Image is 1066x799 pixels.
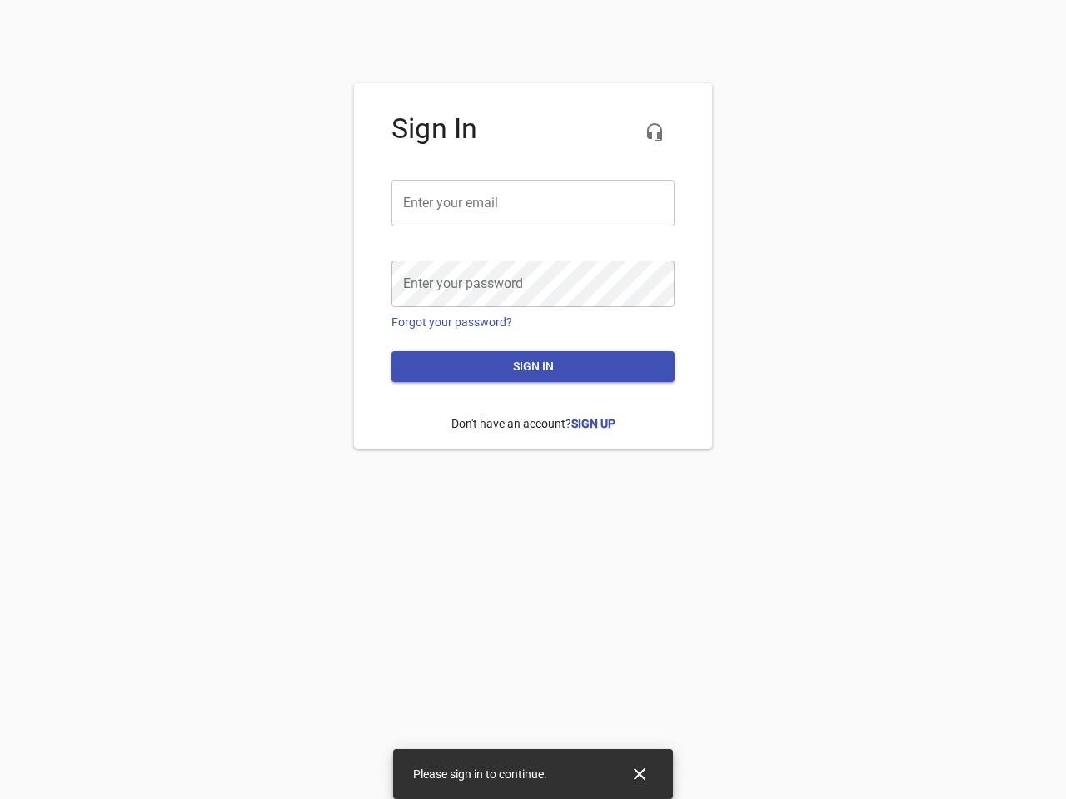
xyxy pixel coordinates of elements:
a: Forgot your password? [391,315,512,329]
h4: Sign In [391,112,675,146]
span: Sign in [405,356,661,377]
span: Please sign in to continue. [413,767,547,781]
button: Live Chat [635,112,675,152]
button: Sign in [391,351,675,382]
p: Don't have an account? [391,403,675,445]
button: Close [620,754,660,794]
a: Sign Up [571,417,615,430]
